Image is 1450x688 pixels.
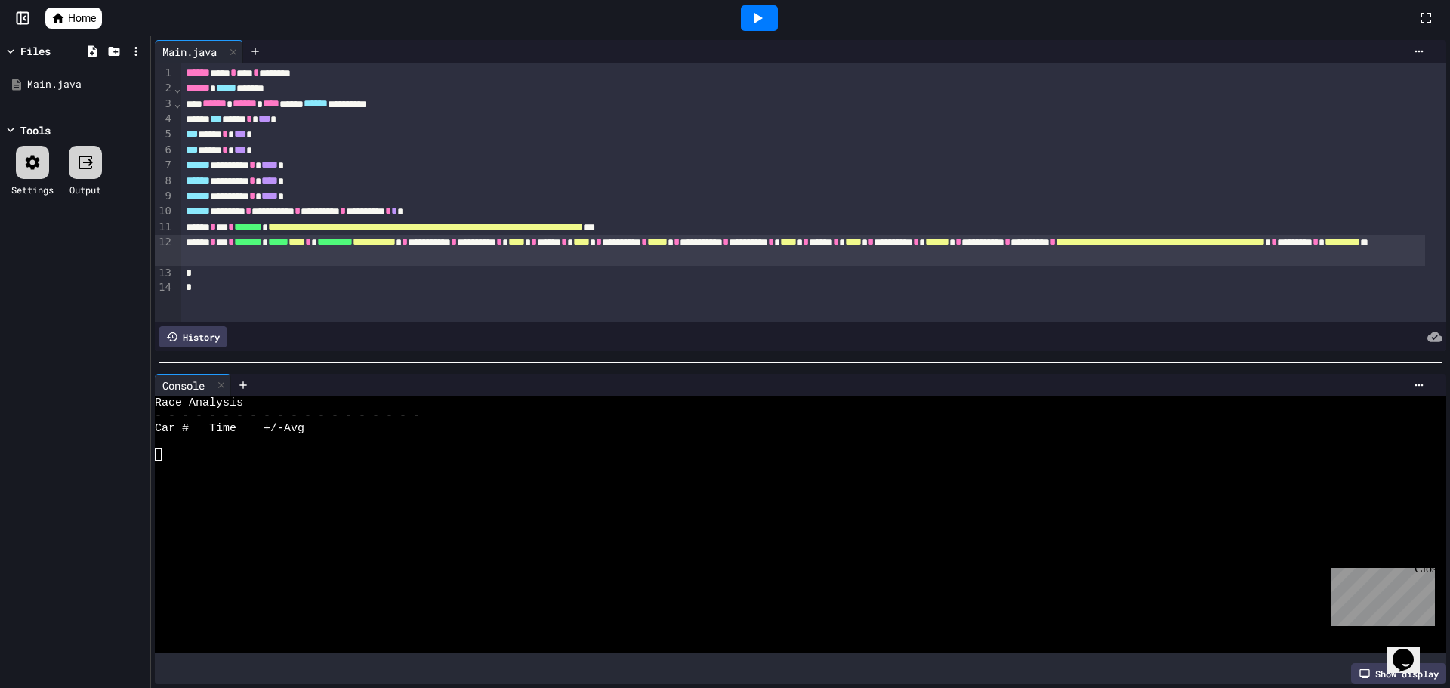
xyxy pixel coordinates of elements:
[174,82,181,94] span: Fold line
[155,280,174,295] div: 14
[69,183,101,196] div: Output
[68,11,96,26] span: Home
[155,396,243,409] span: Race Analysis
[1387,628,1435,673] iframe: chat widget
[20,122,51,138] div: Tools
[155,66,174,81] div: 1
[20,43,51,59] div: Files
[45,8,102,29] a: Home
[155,97,174,112] div: 3
[155,158,174,173] div: 7
[155,378,212,393] div: Console
[155,112,174,127] div: 4
[155,189,174,204] div: 9
[155,40,243,63] div: Main.java
[27,77,145,92] div: Main.java
[155,174,174,189] div: 8
[1351,663,1446,684] div: Show display
[155,81,174,96] div: 2
[155,422,304,435] span: Car # Time +/-Avg
[155,204,174,219] div: 10
[155,266,174,281] div: 13
[159,326,227,347] div: History
[6,6,104,96] div: Chat with us now!Close
[1325,562,1435,626] iframe: chat widget
[11,183,54,196] div: Settings
[155,235,174,266] div: 12
[155,220,174,235] div: 11
[155,127,174,142] div: 5
[174,97,181,110] span: Fold line
[155,374,231,396] div: Console
[155,143,174,158] div: 6
[155,44,224,60] div: Main.java
[155,409,420,422] span: - - - - - - - - - - - - - - - - - - - -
